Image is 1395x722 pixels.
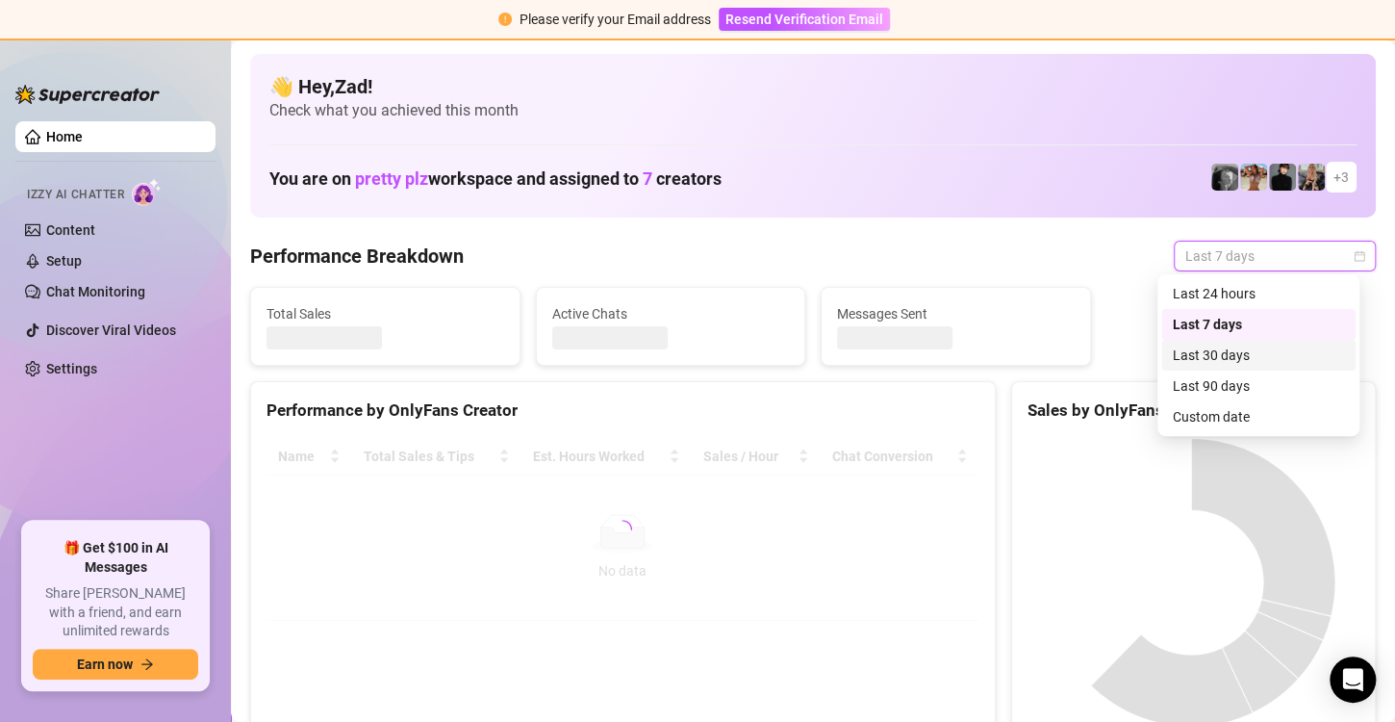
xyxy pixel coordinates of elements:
span: 7 [643,168,652,189]
span: Check what you achieved this month [269,100,1357,121]
span: 🎁 Get $100 in AI Messages [33,539,198,577]
div: Last 90 days [1173,375,1344,397]
a: Discover Viral Videos [46,322,176,338]
img: Amber [1211,164,1238,191]
span: Total Sales [266,303,504,324]
button: Earn nowarrow-right [33,649,198,680]
img: logo-BBDzfeDw.svg [15,85,160,104]
h4: Performance Breakdown [250,243,464,270]
span: Izzy AI Chatter [27,186,124,204]
div: Custom date [1173,406,1344,427]
span: Messages Sent [837,303,1075,324]
a: Content [46,222,95,238]
span: pretty plz [355,168,428,189]
div: Last 24 hours [1173,283,1344,304]
a: Chat Monitoring [46,284,145,299]
h4: 👋 Hey, Zad ! [269,73,1357,100]
span: Share [PERSON_NAME] with a friend, and earn unlimited rewards [33,584,198,641]
a: Home [46,129,83,144]
h1: You are on workspace and assigned to creators [269,168,722,190]
div: Last 90 days [1161,371,1356,401]
button: Resend Verification Email [719,8,890,31]
span: Active Chats [552,303,790,324]
span: arrow-right [140,658,154,671]
div: Performance by OnlyFans Creator [266,398,979,424]
span: exclamation-circle [498,13,512,26]
div: Last 30 days [1173,345,1344,366]
div: Last 24 hours [1161,278,1356,309]
div: Last 7 days [1173,314,1344,335]
img: Camille [1269,164,1296,191]
div: Please verify your Email address [520,9,711,30]
div: Custom date [1161,401,1356,432]
img: Violet [1298,164,1325,191]
div: Open Intercom Messenger [1330,657,1376,703]
span: Earn now [77,657,133,672]
a: Setup [46,253,82,269]
span: Last 7 days [1185,242,1364,271]
span: + 3 [1333,167,1349,188]
img: Amber [1240,164,1267,191]
span: calendar [1354,250,1365,262]
a: Settings [46,361,97,376]
img: AI Chatter [132,178,162,206]
div: Sales by OnlyFans Creator [1027,398,1359,424]
div: Last 30 days [1161,340,1356,371]
span: Resend Verification Email [725,12,883,27]
span: loading [613,520,632,539]
div: Last 7 days [1161,309,1356,340]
